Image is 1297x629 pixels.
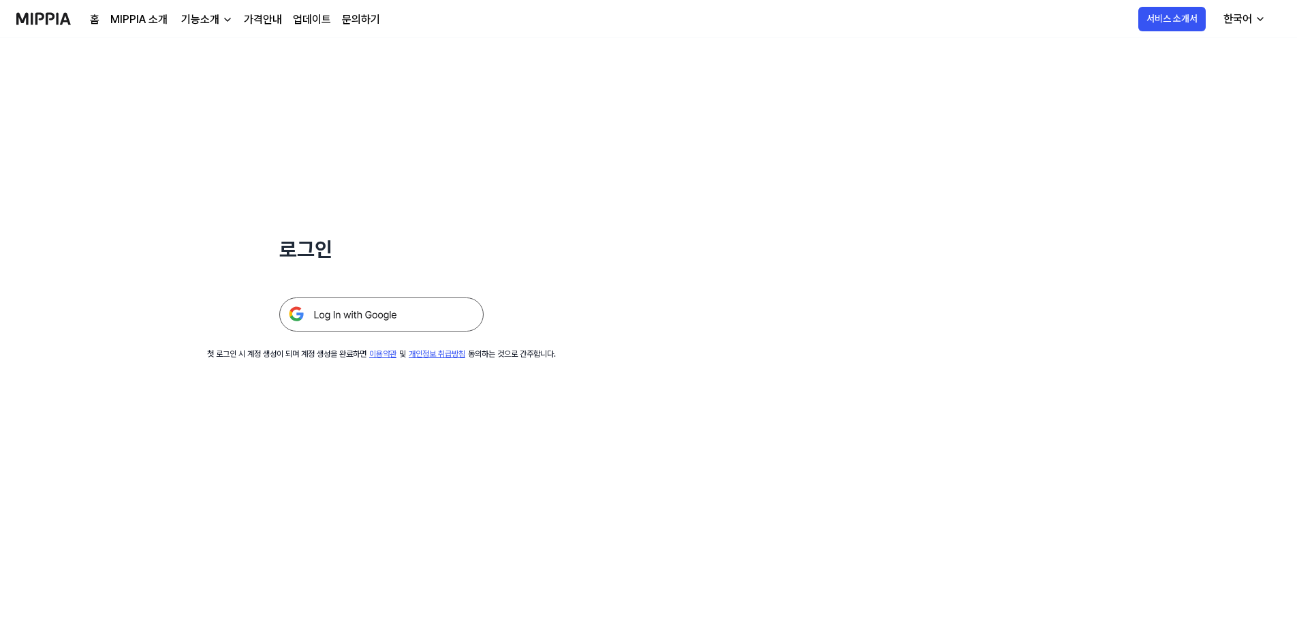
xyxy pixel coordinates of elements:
button: 한국어 [1213,5,1274,33]
a: 개인정보 취급방침 [409,349,465,359]
h1: 로그인 [279,234,484,265]
img: down [222,14,233,25]
div: 한국어 [1221,11,1255,27]
a: 홈 [90,12,99,28]
button: 서비스 소개서 [1138,7,1206,31]
a: 이용약관 [369,349,396,359]
a: 문의하기 [342,12,380,28]
button: 기능소개 [178,12,233,28]
a: MIPPIA 소개 [110,12,168,28]
div: 기능소개 [178,12,222,28]
a: 업데이트 [293,12,331,28]
img: 구글 로그인 버튼 [279,297,484,332]
a: 가격안내 [244,12,282,28]
div: 첫 로그인 시 계정 생성이 되며 계정 생성을 완료하면 및 동의하는 것으로 간주합니다. [207,348,556,360]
